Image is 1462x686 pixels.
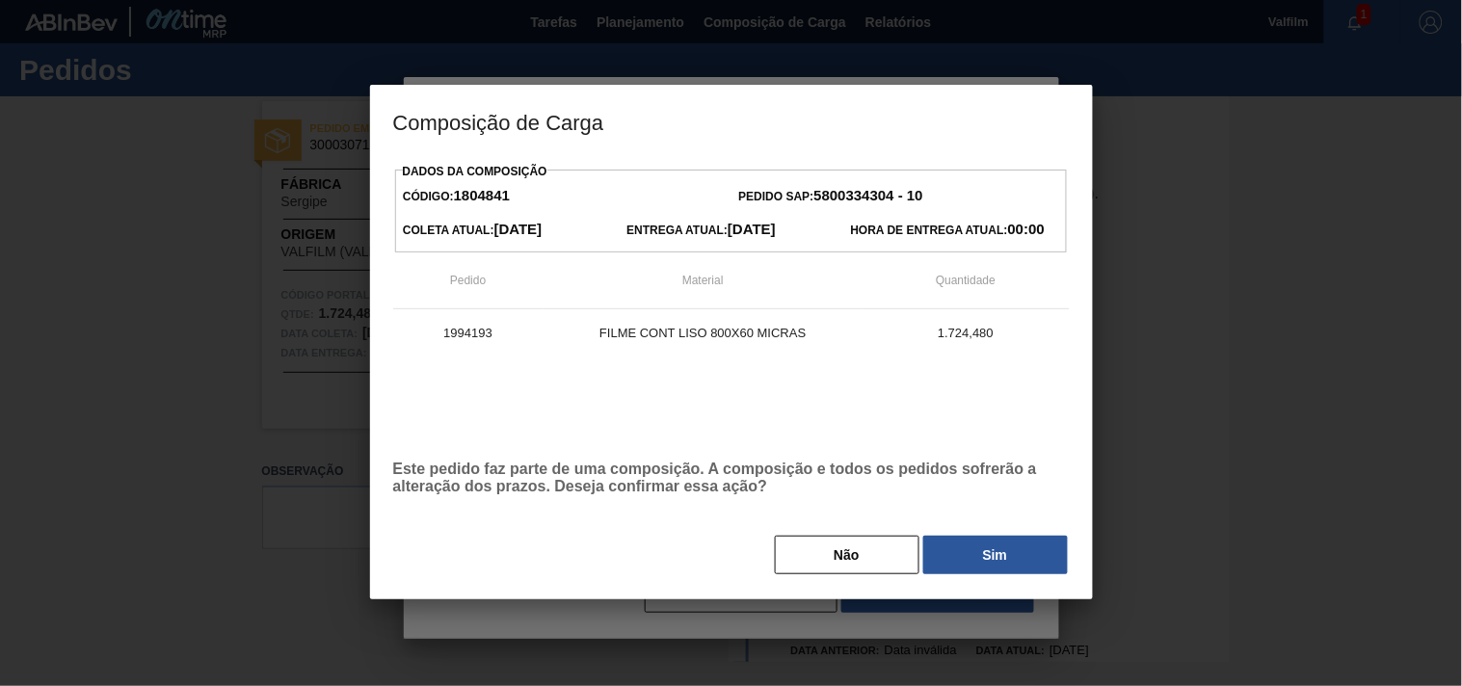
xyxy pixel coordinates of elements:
[494,221,543,237] strong: [DATE]
[393,309,544,357] td: 1994193
[370,85,1093,158] h3: Composição de Carga
[923,536,1068,574] button: Sim
[739,190,923,203] span: Pedido SAP:
[814,187,923,203] strong: 5800334304 - 10
[544,309,863,357] td: FILME CONT LISO 800X60 MICRAS
[775,536,919,574] button: Não
[450,274,486,287] span: Pedido
[863,309,1070,357] td: 1.724,480
[1008,221,1045,237] strong: 00:00
[393,461,1070,495] p: Este pedido faz parte de uma composição. A composição e todos os pedidos sofrerão a alteração dos...
[851,224,1045,237] span: Hora de Entrega Atual:
[936,274,996,287] span: Quantidade
[682,274,724,287] span: Material
[403,224,542,237] span: Coleta Atual:
[403,165,547,178] label: Dados da Composição
[454,187,510,203] strong: 1804841
[403,190,510,203] span: Código:
[626,224,776,237] span: Entrega Atual:
[728,221,776,237] strong: [DATE]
